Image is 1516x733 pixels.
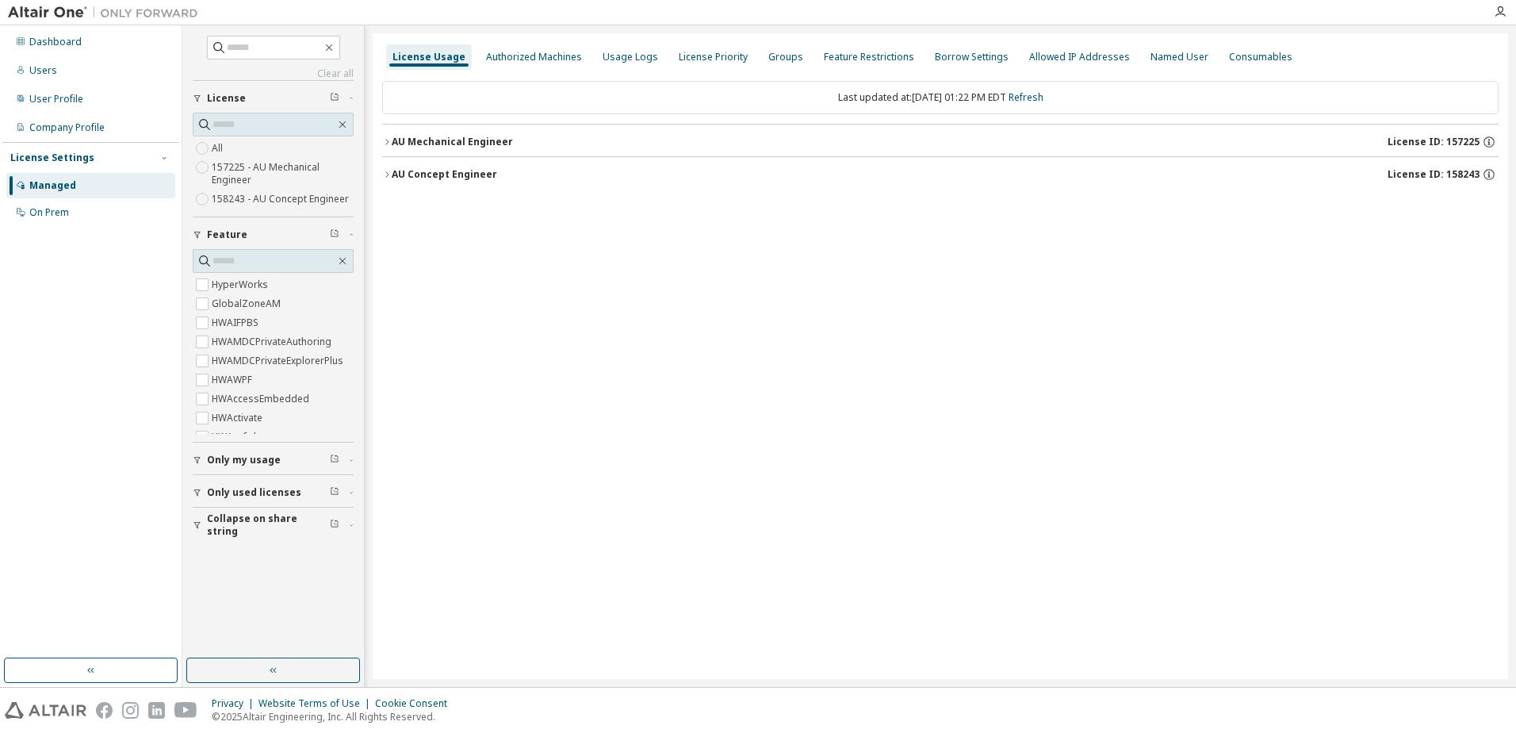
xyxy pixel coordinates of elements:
span: Clear filter [330,92,339,105]
span: License [207,92,246,105]
label: HyperWorks [212,275,271,294]
label: HWAWPF [212,370,255,390]
div: AU Mechanical Engineer [392,136,513,148]
span: Clear filter [330,228,339,241]
img: instagram.svg [122,702,139,719]
div: Usage Logs [603,51,658,63]
label: GlobalZoneAM [212,294,284,313]
button: Only used licenses [193,475,354,510]
div: Company Profile [29,121,105,134]
label: HWAccessEmbedded [212,390,312,409]
button: Collapse on share string [193,508,354,543]
span: License ID: 158243 [1388,168,1480,181]
label: HWAcufwh [212,428,262,447]
div: User Profile [29,93,83,106]
div: Users [29,64,57,77]
span: Feature [207,228,247,241]
span: Clear filter [330,519,339,532]
div: Dashboard [29,36,82,48]
img: linkedin.svg [148,702,165,719]
div: Consumables [1229,51,1292,63]
img: altair_logo.svg [5,702,86,719]
a: Clear all [193,67,354,80]
div: Managed [29,179,76,192]
div: Last updated at: [DATE] 01:22 PM EDT [382,81,1499,114]
span: License ID: 157225 [1388,136,1480,148]
label: HWAIFPBS [212,313,262,332]
img: facebook.svg [96,702,113,719]
div: License Usage [392,51,465,63]
div: Cookie Consent [375,697,457,710]
div: Feature Restrictions [824,51,914,63]
label: 157225 - AU Mechanical Engineer [212,158,354,190]
div: AU Concept Engineer [392,168,497,181]
span: Clear filter [330,486,339,499]
label: 158243 - AU Concept Engineer [212,190,352,209]
div: License Priority [679,51,748,63]
span: Clear filter [330,454,339,466]
div: Borrow Settings [935,51,1009,63]
span: Only my usage [207,454,281,466]
div: Groups [768,51,803,63]
button: Only my usage [193,443,354,478]
a: Refresh [1009,90,1043,104]
div: License Settings [10,152,94,164]
button: License [193,81,354,116]
div: Named User [1150,51,1208,63]
div: Website Terms of Use [258,697,375,710]
label: All [212,139,226,158]
p: © 2025 Altair Engineering, Inc. All Rights Reserved. [212,710,457,723]
div: On Prem [29,206,69,219]
img: Altair One [8,5,206,21]
img: youtube.svg [174,702,197,719]
label: HWAMDCPrivateAuthoring [212,332,335,351]
span: Only used licenses [207,486,301,499]
div: Authorized Machines [486,51,582,63]
div: Allowed IP Addresses [1029,51,1130,63]
button: AU Concept EngineerLicense ID: 158243 [382,157,1499,192]
button: AU Mechanical EngineerLicense ID: 157225 [382,125,1499,159]
span: Collapse on share string [207,512,330,538]
label: HWAMDCPrivateExplorerPlus [212,351,346,370]
div: Privacy [212,697,258,710]
button: Feature [193,217,354,252]
label: HWActivate [212,409,266,428]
